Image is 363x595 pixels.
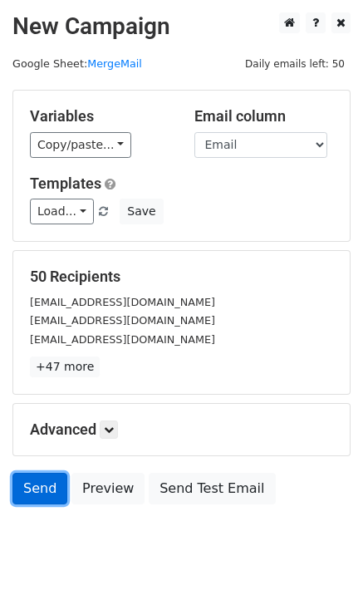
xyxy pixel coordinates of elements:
a: Send Test Email [149,473,275,504]
a: Load... [30,199,94,224]
button: Save [120,199,163,224]
iframe: Chat Widget [280,515,363,595]
a: +47 more [30,357,100,377]
a: Copy/paste... [30,132,131,158]
a: MergeMail [87,57,142,70]
h5: Variables [30,107,169,125]
h5: Advanced [30,420,333,439]
h5: Email column [194,107,334,125]
small: [EMAIL_ADDRESS][DOMAIN_NAME] [30,333,215,346]
small: [EMAIL_ADDRESS][DOMAIN_NAME] [30,296,215,308]
a: Templates [30,175,101,192]
span: Daily emails left: 50 [239,55,351,73]
a: Send [12,473,67,504]
a: Preview [71,473,145,504]
small: [EMAIL_ADDRESS][DOMAIN_NAME] [30,314,215,327]
h2: New Campaign [12,12,351,41]
small: Google Sheet: [12,57,142,70]
a: Daily emails left: 50 [239,57,351,70]
h5: 50 Recipients [30,268,333,286]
